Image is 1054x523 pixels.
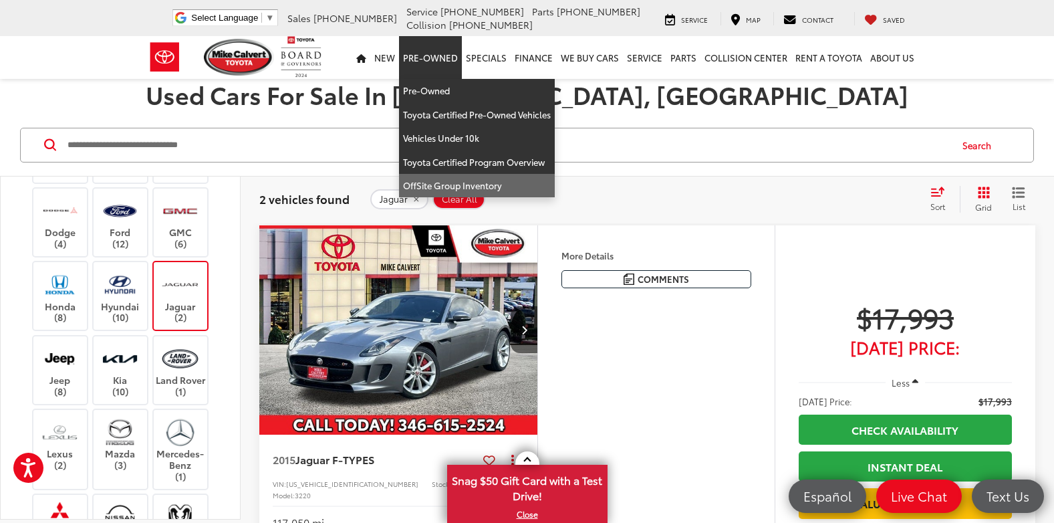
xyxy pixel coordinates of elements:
[380,194,408,205] span: Jaguar
[924,186,960,213] button: Select sort value
[960,186,1002,213] button: Grid View
[655,12,718,25] a: Service
[370,189,428,209] button: remove Jaguar
[978,395,1012,408] span: $17,993
[162,195,199,227] img: Mike Calvert Toyota in Houston, TX)
[802,15,833,25] span: Contact
[884,488,954,504] span: Live Chat
[561,270,751,288] button: Comments
[511,36,557,79] a: Finance
[102,195,138,227] img: Mike Calvert Toyota in Houston, TX)
[449,18,533,31] span: [PHONE_NUMBER]
[980,488,1036,504] span: Text Us
[892,377,910,389] span: Less
[94,269,148,323] label: Hyundai (10)
[94,343,148,397] label: Kia (10)
[33,343,88,397] label: Jeep (8)
[950,128,1011,162] button: Search
[886,371,926,395] button: Less
[501,448,524,472] button: Actions
[259,225,539,435] a: 2015 Jaguar F-TYPE S2015 Jaguar F-TYPE S2015 Jaguar F-TYPE S2015 Jaguar F-TYPE S
[259,225,539,435] div: 2015 Jaguar F-TYPE S 0
[399,103,555,127] a: Toyota Certified Pre-Owned Vehicles
[191,13,258,23] span: Select Language
[432,479,451,489] span: Stock:
[746,15,761,25] span: Map
[33,195,88,249] label: Dodge (4)
[866,36,918,79] a: About Us
[259,191,350,207] span: 2 vehicles found
[273,451,295,467] span: 2015
[440,5,524,18] span: [PHONE_NUMBER]
[295,451,368,467] span: Jaguar F-TYPE
[41,269,78,300] img: Mike Calvert Toyota in Houston, TX)
[561,251,751,260] h4: More Details
[41,417,78,448] img: Mike Calvert Toyota in Houston, TX)
[261,13,262,23] span: ​
[876,480,962,513] a: Live Chat
[930,201,945,212] span: Sort
[94,417,148,471] label: Mazda (3)
[66,129,950,161] input: Search by Make, Model, or Keyword
[791,36,866,79] a: Rent a Toyota
[154,269,208,323] label: Jaguar (2)
[33,269,88,323] label: Honda (8)
[720,12,771,25] a: Map
[204,39,275,76] img: Mike Calvert Toyota
[41,195,78,227] img: Mike Calvert Toyota in Houston, TX)
[33,417,88,471] label: Lexus (2)
[448,466,606,507] span: Snag $50 Gift Card with a Test Drive!
[273,490,295,500] span: Model:
[102,417,138,448] img: Mike Calvert Toyota in Houston, TX)
[399,150,555,175] a: Toyota Certified Program Overview
[532,5,554,18] span: Parts
[41,343,78,375] img: Mike Calvert Toyota in Houston, TX)
[557,36,623,79] a: WE BUY CARS
[273,452,478,467] a: 2015Jaguar F-TYPES
[681,15,708,25] span: Service
[154,417,208,482] label: Mercedes-Benz (1)
[799,340,1012,354] span: [DATE] Price:
[700,36,791,79] a: Collision Center
[352,36,370,79] a: Home
[140,35,190,79] img: Toyota
[854,12,915,25] a: My Saved Vehicles
[295,490,311,500] span: 3220
[154,343,208,397] label: Land Rover (1)
[883,15,905,25] span: Saved
[432,189,485,209] button: Clear All
[1012,201,1025,212] span: List
[273,479,286,489] span: VIN:
[154,195,208,249] label: GMC (6)
[259,225,539,435] img: 2015 Jaguar F-TYPE S
[799,300,1012,334] span: $17,993
[399,174,555,197] a: OffSite Group Inventory
[102,269,138,300] img: Mike Calvert Toyota in Houston, TX)
[406,5,438,18] span: Service
[972,480,1044,513] a: Text Us
[462,36,511,79] a: Specials
[265,13,274,23] span: ▼
[406,18,446,31] span: Collision
[94,195,148,249] label: Ford (12)
[797,488,858,504] span: Español
[162,269,199,300] img: Mike Calvert Toyota in Houston, TX)
[557,5,640,18] span: [PHONE_NUMBER]
[1002,186,1035,213] button: List View
[638,273,689,286] span: Comments
[511,306,537,353] button: Next image
[162,417,199,448] img: Mike Calvert Toyota in Houston, TX)
[102,343,138,375] img: Mike Calvert Toyota in Houston, TX)
[399,126,555,150] a: Vehicles Under 10k
[191,13,274,23] a: Select Language​
[623,36,666,79] a: Service
[286,479,418,489] span: [US_VEHICLE_IDENTIFICATION_NUMBER]
[162,343,199,375] img: Mike Calvert Toyota in Houston, TX)
[975,201,992,213] span: Grid
[442,194,477,205] span: Clear All
[799,451,1012,482] a: Instant Deal
[399,79,555,103] a: Pre-Owned
[789,480,866,513] a: Español
[370,36,399,79] a: New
